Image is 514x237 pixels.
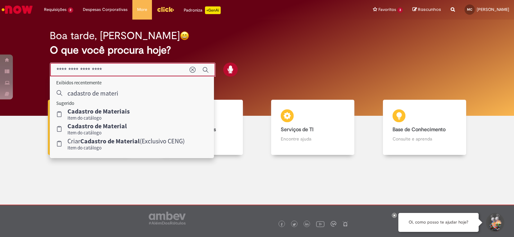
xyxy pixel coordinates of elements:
[393,126,446,133] b: Base de Conhecimento
[169,126,216,133] b: Catálogo de Ofertas
[316,220,324,228] img: logo_footer_youtube.png
[293,223,296,226] img: logo_footer_twitter.png
[83,6,128,13] span: Despesas Corporativas
[280,223,283,226] img: logo_footer_facebook.png
[412,7,441,13] a: Rascunhos
[331,221,336,227] img: logo_footer_workplace.png
[369,100,481,155] a: Base de Conhecimento Consulte e aprenda
[34,100,146,155] a: Tirar dúvidas Tirar dúvidas com Lupi Assist e Gen Ai
[1,3,34,16] img: ServiceNow
[50,45,464,56] h2: O que você procura hoje?
[398,213,479,232] div: Oi, como posso te ajudar hoje?
[485,213,504,232] button: Iniciar Conversa de Suporte
[281,126,314,133] b: Serviços de TI
[305,223,308,226] img: logo_footer_linkedin.png
[467,7,472,12] span: MC
[149,212,186,224] img: logo_footer_ambev_rotulo_gray.png
[68,7,73,13] span: 2
[205,6,221,14] p: +GenAi
[157,4,174,14] img: click_logo_yellow_360x200.png
[397,7,403,13] span: 3
[184,6,221,14] div: Padroniza
[44,6,66,13] span: Requisições
[281,136,345,142] p: Encontre ajuda
[180,31,189,40] img: happy-face.png
[342,221,348,227] img: logo_footer_naosei.png
[378,6,396,13] span: Favoritos
[137,6,147,13] span: More
[418,6,441,13] span: Rascunhos
[477,7,509,12] span: [PERSON_NAME]
[257,100,369,155] a: Serviços de TI Encontre ajuda
[393,136,456,142] p: Consulte e aprenda
[50,30,180,41] h2: Boa tarde, [PERSON_NAME]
